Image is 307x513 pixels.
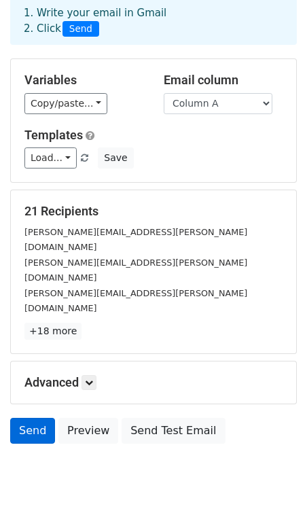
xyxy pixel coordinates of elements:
a: Send Test Email [122,418,225,444]
iframe: Chat Widget [239,448,307,513]
h5: Advanced [24,375,283,390]
a: +18 more [24,323,82,340]
small: [PERSON_NAME][EMAIL_ADDRESS][PERSON_NAME][DOMAIN_NAME] [24,227,247,253]
a: Copy/paste... [24,93,107,114]
div: 1. Write your email in Gmail 2. Click [14,5,293,37]
div: Виджет чата [239,448,307,513]
button: Save [98,147,133,169]
a: Preview [58,418,118,444]
small: [PERSON_NAME][EMAIL_ADDRESS][PERSON_NAME][DOMAIN_NAME] [24,288,247,314]
a: Send [10,418,55,444]
h5: Variables [24,73,143,88]
a: Load... [24,147,77,169]
a: Templates [24,128,83,142]
span: Send [62,21,99,37]
h5: 21 Recipients [24,204,283,219]
small: [PERSON_NAME][EMAIL_ADDRESS][PERSON_NAME][DOMAIN_NAME] [24,258,247,283]
h5: Email column [164,73,283,88]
